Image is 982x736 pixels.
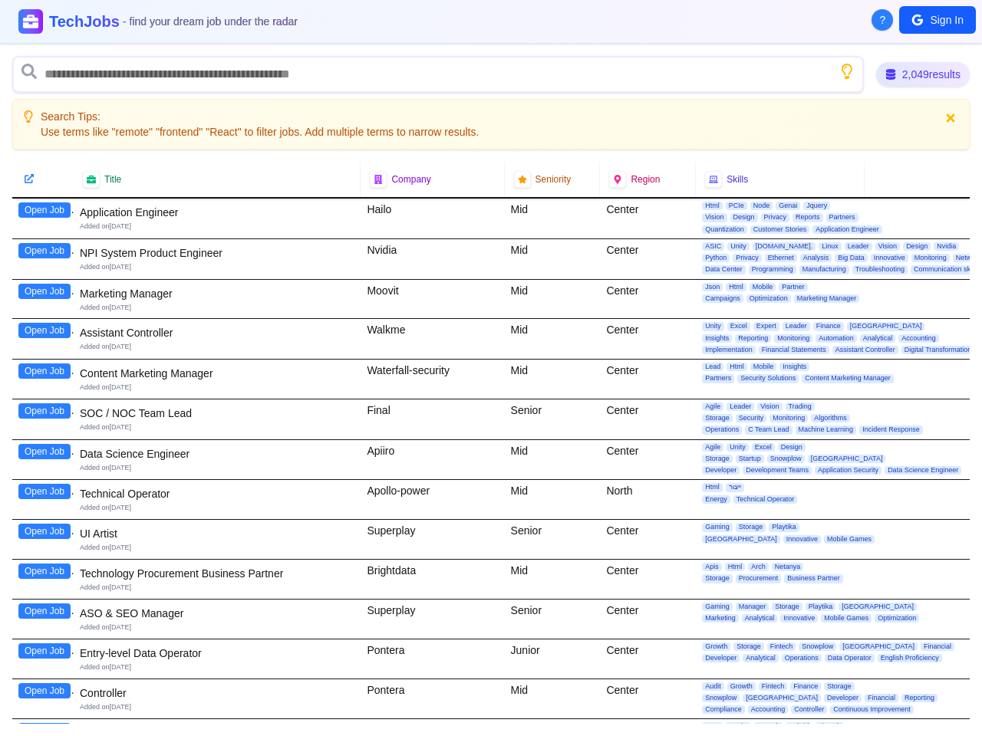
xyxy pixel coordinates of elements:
[901,346,975,354] span: Digital Transformation
[824,535,875,544] span: Mobile Games
[847,322,925,330] span: [GEOGRAPHIC_DATA]
[80,566,354,581] div: Technology Procurement Business Partner
[702,722,723,731] span: R&D
[80,486,354,501] div: Technical Operator
[80,286,354,301] div: Marketing Manager
[702,426,742,434] span: Operations
[860,334,896,343] span: Analytical
[901,694,938,702] span: Reporting
[18,323,71,338] button: Open Job
[505,360,601,399] div: Mid
[391,173,430,186] span: Company
[702,346,756,354] span: Implementation
[790,682,821,691] span: Finance
[18,563,71,579] button: Open Job
[727,322,750,330] span: Excel
[80,685,354,701] div: Controller
[726,202,747,210] span: PCIe
[361,239,504,279] div: Nvidia
[702,294,743,303] span: Campaigns
[830,705,914,714] span: Continuous Improvement
[600,319,696,359] div: Center
[753,242,816,251] span: [DOMAIN_NAME].
[535,173,572,186] span: Seniority
[702,283,723,291] span: Json
[80,526,354,541] div: UI Artist
[80,325,354,340] div: Assistant Controller
[80,662,354,672] div: Added on [DATE]
[852,265,908,274] span: Troubleshooting
[600,280,696,319] div: Center
[794,294,860,303] span: Marketing Manager
[80,245,354,261] div: NPI System Product Engineer
[80,303,354,313] div: Added on [DATE]
[600,560,696,599] div: Center
[702,642,730,651] span: Growth
[361,679,504,719] div: Pontera
[361,199,504,238] div: Hailo
[104,173,121,186] span: Title
[733,254,762,262] span: Privacy
[702,455,733,463] span: Storage
[600,239,696,279] div: Center
[735,334,771,343] span: Reporting
[702,242,724,251] span: ASIC
[839,64,855,79] button: Show search tips
[875,614,919,623] span: Optimization
[727,242,750,251] span: Unity
[505,239,601,279] div: Mid
[934,242,959,251] span: Nvidia
[80,406,354,421] div: SOC / NOC Team Lead
[505,600,601,639] div: Senior
[819,242,842,251] span: Linux
[767,455,805,463] span: Snowplow
[702,466,740,475] span: Developer
[746,294,791,303] span: Optimization
[759,682,788,691] span: Fintech
[18,202,71,218] button: Open Job
[600,199,696,238] div: Center
[876,62,970,87] div: 2,049 results
[505,679,601,719] div: Mid
[911,265,982,274] span: Communication skills
[505,520,601,559] div: Senior
[736,455,764,463] span: Startup
[702,363,723,371] span: Lead
[750,202,773,210] span: Node
[779,363,809,371] span: Insights
[733,495,798,504] span: Technical Operator
[821,614,872,623] span: Mobile Games
[733,642,764,651] span: Storage
[361,560,504,599] div: Brightdata
[824,694,862,702] span: Developer
[824,682,855,691] span: Storage
[839,642,918,651] span: [GEOGRAPHIC_DATA]
[808,455,886,463] span: [GEOGRAPHIC_DATA]
[80,205,354,220] div: Application Engineer
[767,642,796,651] span: Fintech
[505,319,601,359] div: Mid
[80,606,354,621] div: ASO & SEO Manager
[505,399,601,439] div: Senior
[793,213,823,222] span: Reports
[779,283,808,291] span: Partner
[791,705,827,714] span: Controller
[41,109,479,124] p: Search Tips:
[725,563,746,571] span: Html
[726,283,746,291] span: Html
[802,374,894,383] span: Content Marketing Manager
[727,443,749,452] span: Unity
[49,11,298,32] h1: TechJobs
[727,402,754,411] span: Leader
[631,173,660,186] span: Region
[80,702,354,712] div: Added on [DATE]
[505,280,601,319] div: Mid
[123,15,298,28] span: - find your dream job under the radar
[815,466,881,475] span: Application Security
[761,213,790,222] span: Privacy
[361,480,504,519] div: Apollo-power
[702,563,722,571] span: Apis
[921,642,954,651] span: Financial
[18,603,71,619] button: Open Job
[505,199,601,238] div: Mid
